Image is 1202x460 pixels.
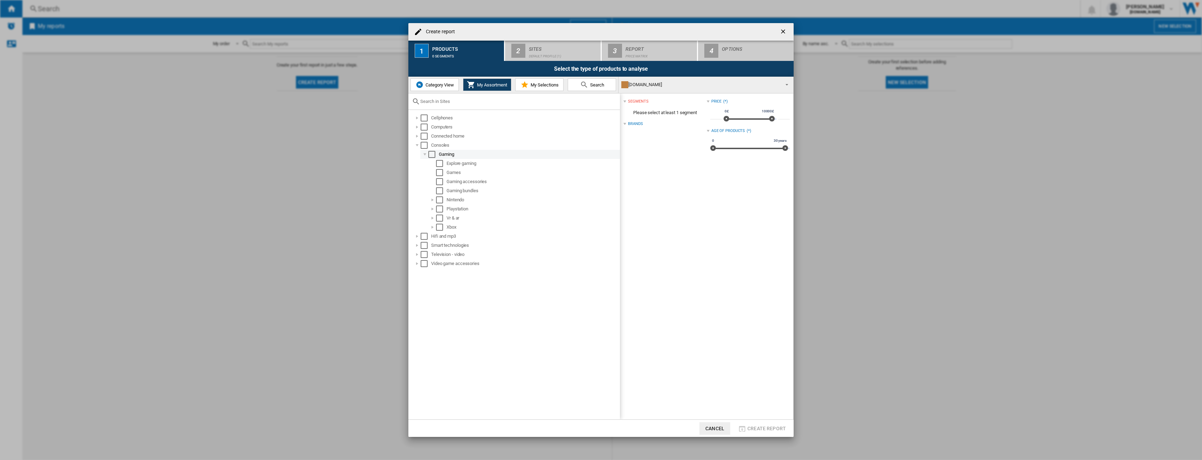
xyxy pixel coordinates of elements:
[436,169,447,176] md-checkbox: Select
[431,233,619,240] div: Hifi and mp3
[447,169,619,176] div: Games
[463,78,511,91] button: My Assortment
[408,61,794,77] div: Select the type of products to analyse
[431,142,619,149] div: Consoles
[698,41,794,61] button: 4 Options
[436,205,447,212] md-checkbox: Select
[421,242,431,249] md-checkbox: Select
[608,44,622,58] div: 3
[475,82,507,88] span: My Assortment
[515,78,564,91] button: My Selections
[626,51,695,58] div: Price Matrix
[421,251,431,258] md-checkbox: Select
[736,422,788,435] button: Create report
[436,178,447,185] md-checkbox: Select
[505,41,601,61] button: 2 Sites Default profile (1)
[421,233,431,240] md-checkbox: Select
[436,187,447,194] md-checkbox: Select
[408,41,505,61] button: 1 Products 0 segments
[432,43,501,51] div: Products
[421,142,431,149] md-checkbox: Select
[529,82,559,88] span: My Selections
[623,106,706,119] span: Please select at least 1 segment
[447,187,619,194] div: Gaming bundles
[428,151,439,158] md-checkbox: Select
[761,109,775,114] span: 10000£
[711,99,722,104] div: Price
[422,28,455,35] h4: Create report
[529,51,598,58] div: Default profile (1)
[431,133,619,140] div: Connected home
[421,124,431,131] md-checkbox: Select
[447,196,619,203] div: Nintendo
[436,215,447,222] md-checkbox: Select
[447,224,619,231] div: Xbox
[511,44,525,58] div: 2
[439,151,619,158] div: Gaming
[410,78,459,91] button: Category View
[747,426,786,431] span: Create report
[415,44,429,58] div: 1
[704,44,718,58] div: 4
[529,43,598,51] div: Sites
[436,196,447,203] md-checkbox: Select
[711,138,715,144] span: 0
[602,41,698,61] button: 3 Report Price Matrix
[588,82,604,88] span: Search
[773,138,788,144] span: 30 years
[447,178,619,185] div: Gaming accessories
[431,242,619,249] div: Smart technologies
[722,43,791,51] div: Options
[628,99,648,104] div: segments
[447,215,619,222] div: Vr & ar
[724,109,730,114] span: 0£
[626,43,695,51] div: Report
[436,224,447,231] md-checkbox: Select
[628,121,643,127] div: Brands
[420,99,616,104] input: Search in Sites
[421,133,431,140] md-checkbox: Select
[621,80,779,90] div: [DOMAIN_NAME]
[421,114,431,121] md-checkbox: Select
[431,124,619,131] div: Computers
[568,78,616,91] button: Search
[431,114,619,121] div: Cellphones
[421,260,431,267] md-checkbox: Select
[432,51,501,58] div: 0 segments
[711,128,745,134] div: Age of products
[431,251,619,258] div: Television - video
[436,160,447,167] md-checkbox: Select
[777,25,791,39] button: getI18NText('BUTTONS.CLOSE_DIALOG')
[780,28,788,36] ng-md-icon: getI18NText('BUTTONS.CLOSE_DIALOG')
[699,422,730,435] button: Cancel
[447,205,619,212] div: Playstation
[447,160,619,167] div: Explore gaming
[431,260,619,267] div: Video game accessories
[415,81,424,89] img: wiser-icon-blue.png
[424,82,454,88] span: Category View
